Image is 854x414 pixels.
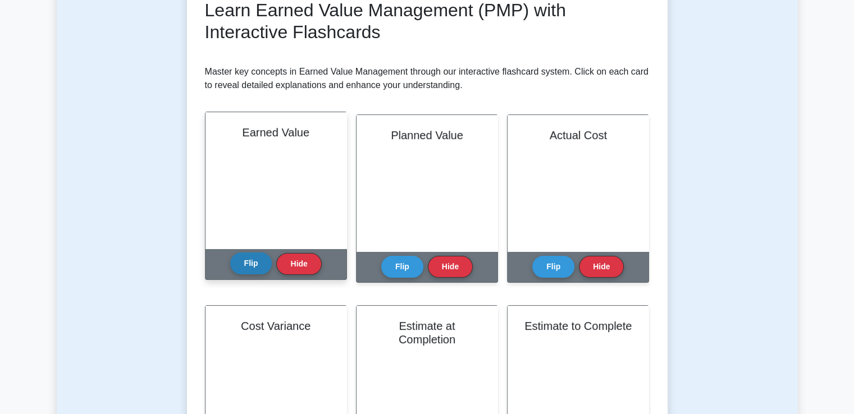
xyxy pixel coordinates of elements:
p: Master key concepts in Earned Value Management through our interactive flashcard system. Click on... [205,65,650,92]
button: Flip [230,252,272,274]
button: Hide [428,256,473,278]
h2: Cost Variance [219,319,333,333]
h2: Planned Value [370,128,484,142]
button: Hide [276,253,321,275]
h2: Actual Cost [521,128,635,142]
button: Hide [579,256,624,278]
h2: Earned Value [219,126,333,139]
button: Flip [532,256,574,278]
h2: Estimate to Complete [521,319,635,333]
h2: Estimate at Completion [370,319,484,346]
button: Flip [381,256,423,278]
